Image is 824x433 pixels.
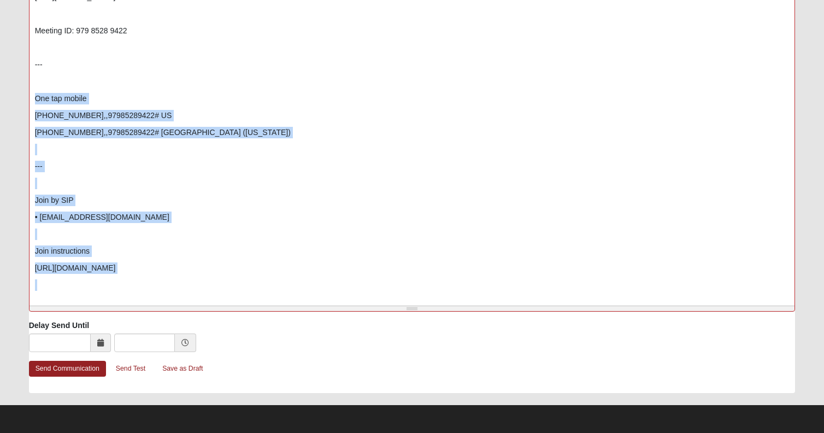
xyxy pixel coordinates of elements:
p: --- [35,161,790,172]
p: [URL][DOMAIN_NAME] [35,262,790,274]
p: Join by SIP [35,195,790,206]
div: Resize [30,306,795,311]
p: Join instructions [35,245,790,257]
p: --- [35,59,790,71]
p: Meeting ID: 979 8528 9422 [35,25,790,37]
p: One tap mobile [35,93,790,104]
p: • [EMAIL_ADDRESS][DOMAIN_NAME] [35,212,790,223]
a: Save as Draft [155,360,210,377]
p: [PHONE_NUMBER],,97985289422# US [35,110,790,121]
a: Send Test [109,360,152,377]
a: Send Communication [29,361,106,377]
p: [PHONE_NUMBER],,97985289422# [GEOGRAPHIC_DATA] ([US_STATE]) [35,127,790,138]
label: Delay Send Until [29,320,89,331]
